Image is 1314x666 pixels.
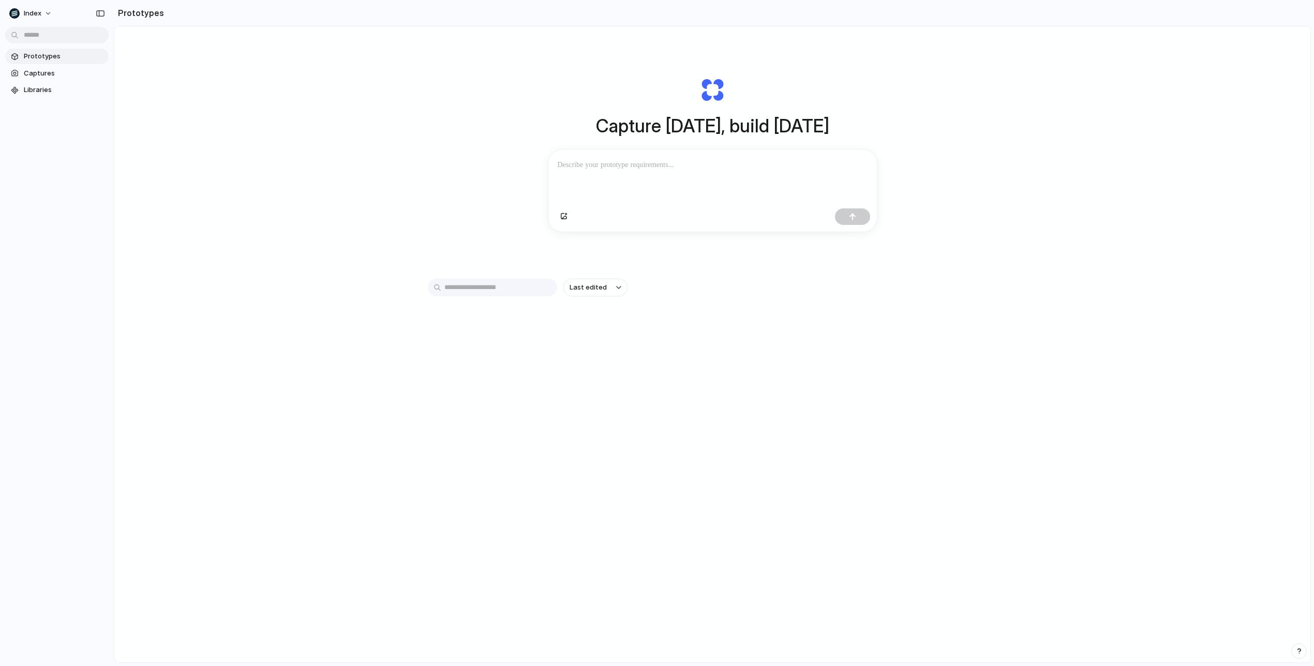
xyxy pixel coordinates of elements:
[570,282,607,293] span: Last edited
[24,51,104,62] span: Prototypes
[596,112,829,140] h1: Capture [DATE], build [DATE]
[5,82,109,98] a: Libraries
[114,7,164,19] h2: Prototypes
[24,8,41,19] span: Index
[5,66,109,81] a: Captures
[24,85,104,95] span: Libraries
[5,5,57,22] button: Index
[563,279,628,296] button: Last edited
[24,68,104,79] span: Captures
[5,49,109,64] a: Prototypes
